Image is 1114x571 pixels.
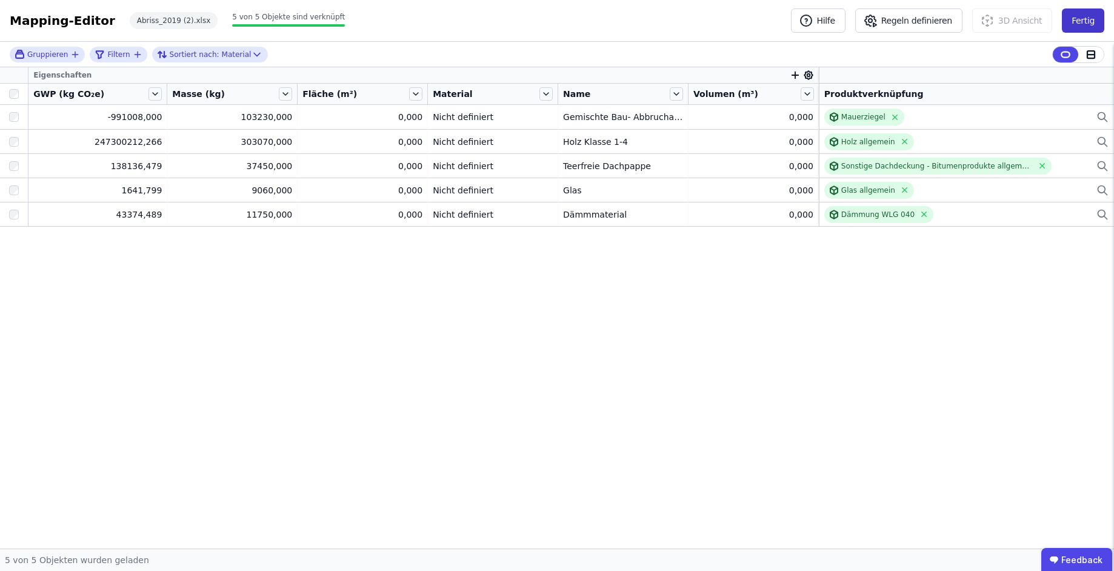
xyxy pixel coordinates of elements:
[563,111,683,123] div: Gemischte Bau- Abbruchabfälle
[170,50,219,59] span: Sortiert nach:
[433,111,553,123] div: Nicht definiert
[302,136,422,148] div: 0,000
[791,8,846,33] button: Hilfe
[1062,8,1104,33] button: Fertig
[433,88,473,100] span: Material
[33,70,92,80] span: Eigenschaften
[693,111,813,123] div: 0,000
[157,47,252,62] div: Material
[841,210,915,219] div: Dämmung WLG 040
[693,184,813,196] div: 0,000
[172,88,225,100] span: Masse (kg)
[172,160,292,172] div: 37450,000
[563,88,590,100] span: Name
[433,160,553,172] div: Nicht definiert
[855,8,962,33] button: Regeln definieren
[172,209,292,221] div: 11750,000
[563,184,683,196] div: Glas
[172,111,292,123] div: 103230,000
[563,136,683,148] div: Holz Klasse 1-4
[841,112,886,122] div: Mauerziegel
[302,160,422,172] div: 0,000
[33,160,162,172] div: 138136,479
[130,12,218,29] div: Abriss_2019 (2).xlsx
[433,209,553,221] div: Nicht definiert
[15,49,80,59] button: Gruppieren
[302,184,422,196] div: 0,000
[693,209,813,221] div: 0,000
[433,136,553,148] div: Nicht definiert
[172,184,292,196] div: 9060,000
[824,88,1109,100] div: Produktverknüpfung
[972,8,1052,33] button: 3D Ansicht
[107,50,130,59] span: Filtern
[433,184,553,196] div: Nicht definiert
[693,136,813,148] div: 0,000
[33,111,162,123] div: -991008,000
[841,161,1033,171] div: Sonstige Dachdeckung - Bitumenprodukte allgemein
[232,13,345,21] span: 5 von 5 Objekte sind verknüpft
[841,185,895,195] div: Glas allgemein
[10,12,115,29] div: Mapping-Editor
[563,160,683,172] div: Teerfreie Dachpappe
[302,88,357,100] span: Fläche (m²)
[172,136,292,148] div: 303070,000
[693,160,813,172] div: 0,000
[33,88,104,100] span: GWP (kg CO₂e)
[841,137,895,147] div: Holz allgemein
[302,111,422,123] div: 0,000
[33,209,162,221] div: 43374,489
[95,47,142,62] button: filter_by
[563,209,683,221] div: Dämmmaterial
[33,136,162,148] div: 247300212,266
[302,209,422,221] div: 0,000
[27,50,68,59] span: Gruppieren
[693,88,758,100] span: Volumen (m³)
[33,184,162,196] div: 1641,799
